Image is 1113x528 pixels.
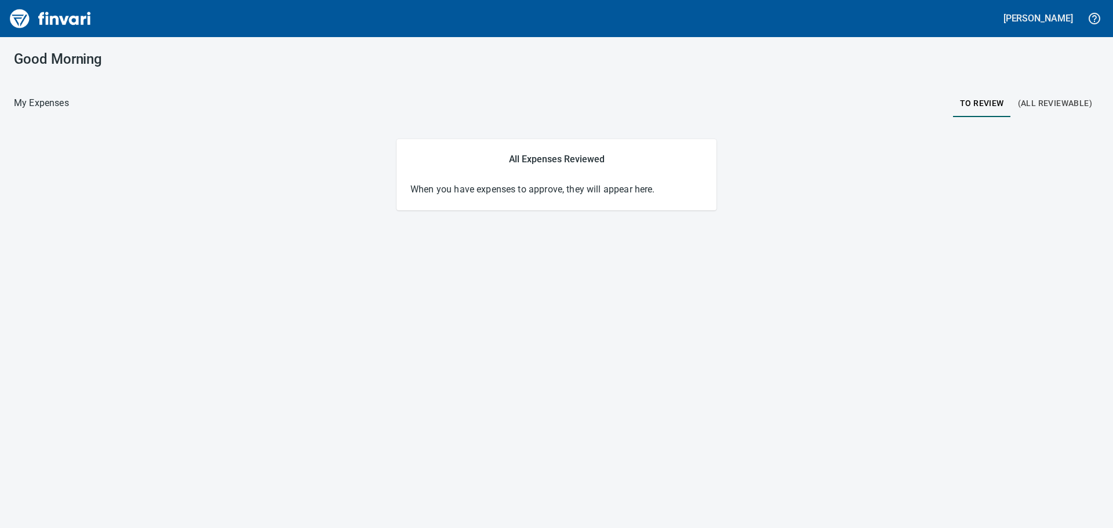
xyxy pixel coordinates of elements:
[7,5,94,32] img: Finvari
[410,153,703,165] h5: All Expenses Reviewed
[1001,9,1076,27] button: [PERSON_NAME]
[960,96,1004,111] span: To Review
[14,51,357,67] h3: Good Morning
[1003,12,1073,24] h5: [PERSON_NAME]
[1018,96,1092,111] span: (All Reviewable)
[14,96,69,110] nav: breadcrumb
[14,96,69,110] p: My Expenses
[410,183,703,196] p: When you have expenses to approve, they will appear here.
